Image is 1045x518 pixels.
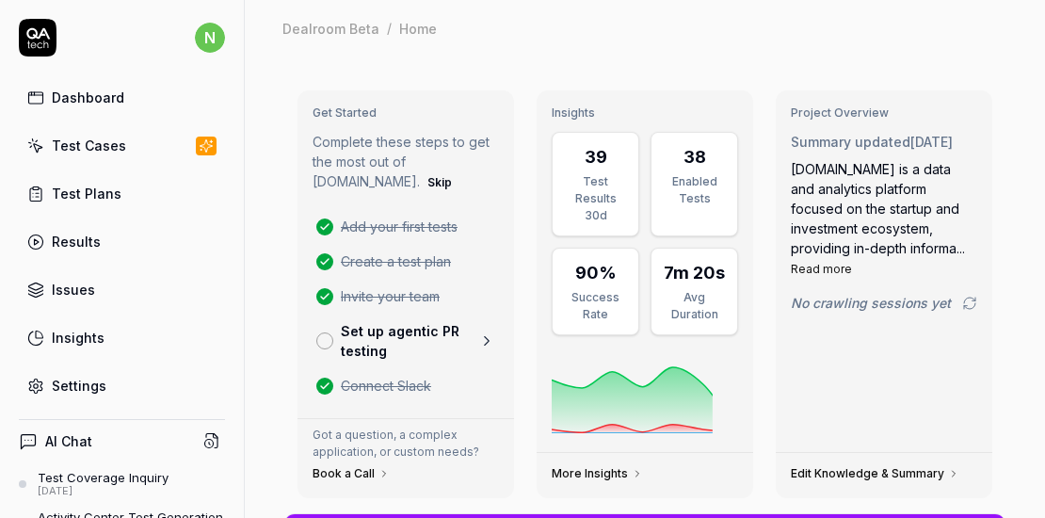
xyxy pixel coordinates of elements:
[19,175,225,212] a: Test Plans
[683,144,706,170] div: 38
[313,427,499,461] p: Got a question, a complex application, or custom needs?
[791,466,959,481] a: Edit Knowledge & Summary
[19,79,225,116] a: Dashboard
[791,134,910,150] span: Summary updated
[52,232,101,251] div: Results
[52,184,121,203] div: Test Plans
[575,260,617,285] div: 90%
[962,296,977,311] a: Go to crawling settings
[195,23,225,53] span: n
[399,19,437,38] div: Home
[791,293,951,313] span: No crawling sessions yet
[52,280,95,299] div: Issues
[52,376,106,396] div: Settings
[52,136,126,155] div: Test Cases
[195,19,225,57] button: n
[19,470,225,498] a: Test Coverage Inquiry[DATE]
[564,289,627,323] div: Success Rate
[38,485,169,498] div: [DATE]
[552,105,738,121] h3: Insights
[564,173,627,224] div: Test Results 30d
[313,132,499,194] p: Complete these steps to get the most out of [DOMAIN_NAME].
[282,19,379,38] div: Dealroom Beta
[663,289,726,323] div: Avg Duration
[309,314,503,368] a: Set up agentic PR testing
[791,161,965,256] span: [DOMAIN_NAME] is a data and analytics platform focused on the startup and investment ecosystem, p...
[52,328,104,348] div: Insights
[910,134,953,150] time: [DATE]
[424,171,456,194] button: Skip
[341,321,471,361] p: Set up agentic PR testing
[664,260,725,285] div: 7m 20s
[585,144,607,170] div: 39
[45,431,92,451] h4: AI Chat
[387,19,392,38] div: /
[19,367,225,404] a: Settings
[19,127,225,164] a: Test Cases
[38,470,169,485] div: Test Coverage Inquiry
[663,173,726,207] div: Enabled Tests
[19,271,225,308] a: Issues
[791,261,852,278] button: Read more
[313,105,499,121] h3: Get Started
[791,105,977,121] h3: Project Overview
[552,466,643,481] a: More Insights
[313,466,390,481] a: Book a Call
[19,223,225,260] a: Results
[52,88,124,107] div: Dashboard
[19,319,225,356] a: Insights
